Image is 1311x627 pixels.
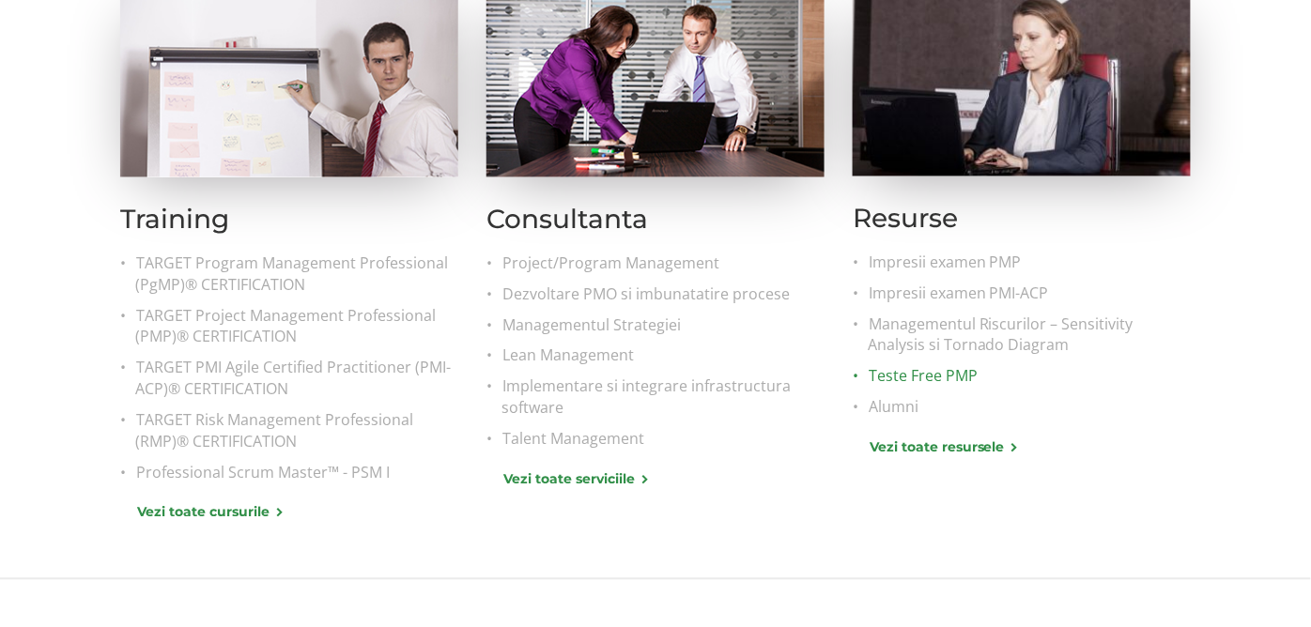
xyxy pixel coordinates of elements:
a: Managementul Riscurilor – Sensitivity Analysis si Tornado Diagram [868,314,1191,358]
a: TARGET PMI Agile Certified Practitioner (PMI-ACP)® CERTIFICATION [135,358,458,401]
h2: Training [120,206,458,235]
a: TARGET Project Management Professional (PMP)® CERTIFICATION [135,306,458,349]
a: TARGET Risk Management Professional (RMP)® CERTIFICATION [135,410,458,453]
a: Impresii examen PMP [868,252,1191,274]
h2: Resurse [853,205,1191,234]
a: Managementul Strategiei [501,315,825,337]
a: Alumni [868,397,1191,419]
a: Vezi toate resursele [870,437,1017,457]
h2: Consultanta [486,206,825,235]
a: Teste Free PMP [868,366,1191,388]
a: Vezi toate cursurile [137,502,282,522]
a: Lean Management [501,345,825,367]
a: Impresii examen PMI-ACP [868,283,1191,305]
a: TARGET Program Management Professional (PgMP)® CERTIFICATION [135,253,458,297]
a: Vezi toate serviciile [503,469,647,489]
a: Project/Program Management [501,253,825,275]
a: Talent Management [501,429,825,451]
a: Dezvoltare PMO si imbunatatire procese [501,284,825,306]
a: Implementare si integrare infrastructura software [501,376,825,420]
a: Professional Scrum Master™ - PSM I [135,463,458,484]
